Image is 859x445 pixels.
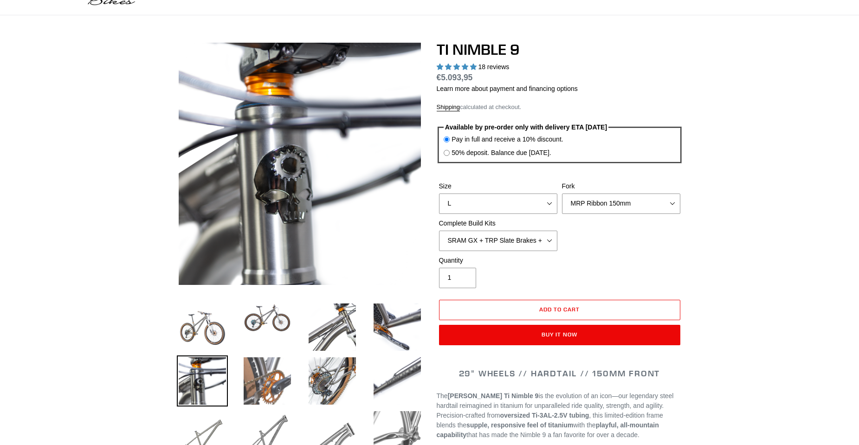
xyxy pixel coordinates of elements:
[437,103,683,112] div: calculated at checkout.
[242,355,293,406] img: Load image into Gallery viewer, TI NIMBLE 9
[372,355,423,406] img: Load image into Gallery viewer, TI NIMBLE 9
[437,391,683,440] p: The is the evolution of an icon—our legendary steel hardtail reimagined in titanium for unparalle...
[439,219,557,228] label: Complete Build Kits
[452,135,563,144] label: Pay in full and receive a 10% discount.
[444,123,608,132] legend: Available by pre-order only with delivery ETA [DATE]
[466,421,573,429] strong: supple, responsive feel of titanium
[437,63,478,71] span: 4.89 stars
[439,181,557,191] label: Size
[177,355,228,406] img: Load image into Gallery viewer, TI NIMBLE 9
[437,103,460,111] a: Shipping
[307,302,358,353] img: Load image into Gallery viewer, TI NIMBLE 9
[177,302,228,353] img: Load image into Gallery viewer, TI NIMBLE 9
[562,181,680,191] label: Fork
[437,73,473,82] span: €5.093,95
[439,256,557,265] label: Quantity
[242,302,293,334] img: Load image into Gallery viewer, TI NIMBLE 9
[448,392,539,400] strong: [PERSON_NAME] Ti Nimble 9
[452,148,551,158] label: 50% deposit. Balance due [DATE].
[439,300,680,320] button: Add to cart
[439,325,680,345] button: Buy it now
[500,412,589,419] strong: oversized Ti-3AL-2.5V tubing
[372,302,423,353] img: Load image into Gallery viewer, TI NIMBLE 9
[307,355,358,406] img: Load image into Gallery viewer, TI NIMBLE 9
[437,85,578,92] a: Learn more about payment and financing options
[459,368,660,379] span: 29" WHEELS // HARDTAIL // 150MM FRONT
[437,41,683,58] h1: TI NIMBLE 9
[539,306,580,313] span: Add to cart
[478,63,509,71] span: 18 reviews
